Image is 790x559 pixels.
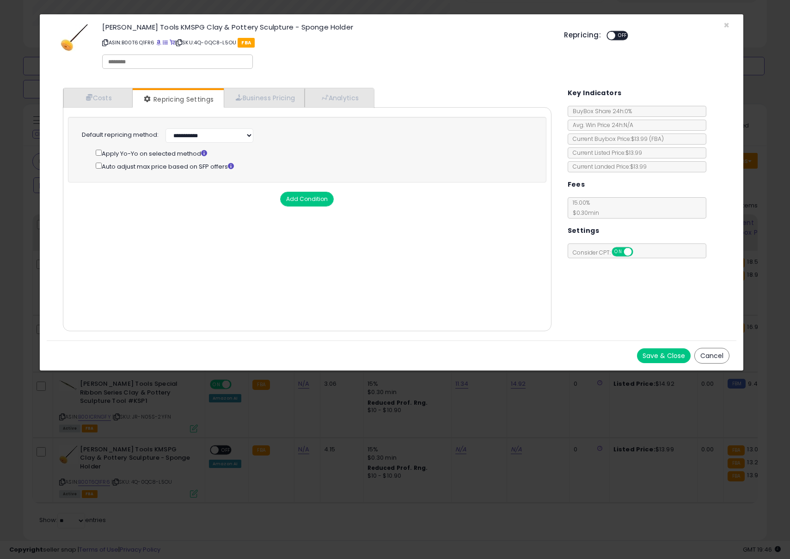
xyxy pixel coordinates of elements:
span: Current Landed Price: $13.99 [568,163,647,170]
button: Add Condition [280,192,334,207]
h5: Fees [568,179,585,190]
h3: [PERSON_NAME] Tools KMSPG Clay & Pottery Sculpture - Sponge Holder [102,24,550,30]
span: $13.99 [631,135,664,143]
a: Business Pricing [224,88,305,107]
button: Save & Close [637,348,691,363]
span: ( FBA ) [649,135,664,143]
a: Analytics [305,88,373,107]
div: Apply Yo-Yo on selected method [96,148,533,158]
span: × [723,18,729,32]
a: BuyBox page [156,39,161,46]
div: Auto adjust max price based on SFP offers [96,161,533,171]
span: Avg. Win Price 24h: N/A [568,121,633,129]
label: Default repricing method: [82,131,159,140]
a: Costs [63,88,133,107]
a: Your listing only [170,39,175,46]
h5: Key Indicators [568,87,622,99]
p: ASIN: B00T6Q1FR6 | SKU: 4Q-0QC8-L5OU [102,35,550,50]
h5: Repricing: [564,31,601,39]
button: Cancel [694,348,729,364]
span: Current Listed Price: $13.99 [568,149,642,157]
h5: Settings [568,225,599,237]
span: 15.00 % [568,199,599,217]
span: Current Buybox Price: [568,135,664,143]
span: FBA [238,38,255,48]
a: All offer listings [163,39,168,46]
span: OFF [631,248,646,256]
span: Consider CPT: [568,249,645,256]
span: BuyBox Share 24h: 0% [568,107,632,115]
span: OFF [615,32,630,40]
span: $0.30 min [568,209,599,217]
a: Repricing Settings [133,90,223,109]
img: 31ntU9HyCwL._SL60_.jpg [61,24,88,51]
span: ON [612,248,624,256]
